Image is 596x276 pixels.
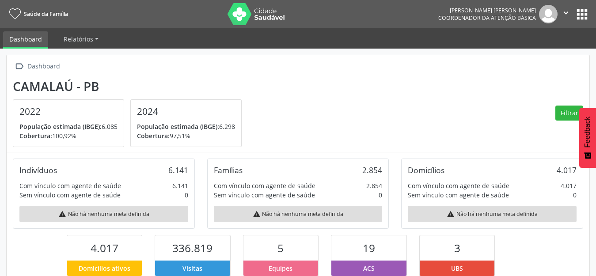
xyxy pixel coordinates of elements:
[451,264,463,273] span: UBS
[137,131,235,140] p: 97,51%
[379,190,382,200] div: 0
[574,7,590,22] button: apps
[13,60,61,73] a:  Dashboard
[185,190,188,200] div: 0
[454,241,460,255] span: 3
[253,210,261,218] i: warning
[408,165,444,175] div: Domicílios
[579,108,596,168] button: Feedback - Mostrar pesquisa
[558,5,574,23] button: 
[557,165,577,175] div: 4.017
[24,10,68,18] span: Saúde da Família
[438,14,536,22] span: Coordenador da Atenção Básica
[19,122,102,131] span: População estimada (IBGE):
[561,8,571,18] i: 
[19,106,118,117] h4: 2022
[573,190,577,200] div: 0
[438,7,536,14] div: [PERSON_NAME] [PERSON_NAME]
[13,60,26,73] i: 
[214,190,315,200] div: Sem vínculo com agente de saúde
[137,122,235,131] p: 6.298
[172,181,188,190] div: 6.141
[137,122,219,131] span: População estimada (IBGE):
[408,206,577,222] div: Não há nenhuma meta definida
[214,206,383,222] div: Não há nenhuma meta definida
[539,5,558,23] img: img
[19,122,118,131] p: 6.085
[79,264,130,273] span: Domicílios ativos
[91,241,118,255] span: 4.017
[57,31,105,47] a: Relatórios
[408,190,509,200] div: Sem vínculo com agente de saúde
[277,241,284,255] span: 5
[137,132,170,140] span: Cobertura:
[26,60,61,73] div: Dashboard
[58,210,66,218] i: warning
[19,181,121,190] div: Com vínculo com agente de saúde
[19,132,52,140] span: Cobertura:
[408,181,509,190] div: Com vínculo com agente de saúde
[561,181,577,190] div: 4.017
[172,241,213,255] span: 336.819
[19,190,121,200] div: Sem vínculo com agente de saúde
[3,31,48,49] a: Dashboard
[447,210,455,218] i: warning
[19,131,118,140] p: 100,92%
[168,165,188,175] div: 6.141
[19,165,57,175] div: Indivíduos
[182,264,202,273] span: Visitas
[6,7,68,21] a: Saúde da Família
[214,181,315,190] div: Com vínculo com agente de saúde
[19,206,188,222] div: Não há nenhuma meta definida
[362,165,382,175] div: 2.854
[366,181,382,190] div: 2.854
[269,264,292,273] span: Equipes
[13,79,248,94] div: Camalaú - PB
[137,106,235,117] h4: 2024
[555,106,583,121] button: Filtrar
[214,165,243,175] div: Famílias
[363,241,375,255] span: 19
[584,117,592,147] span: Feedback
[363,264,375,273] span: ACS
[64,35,93,43] span: Relatórios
